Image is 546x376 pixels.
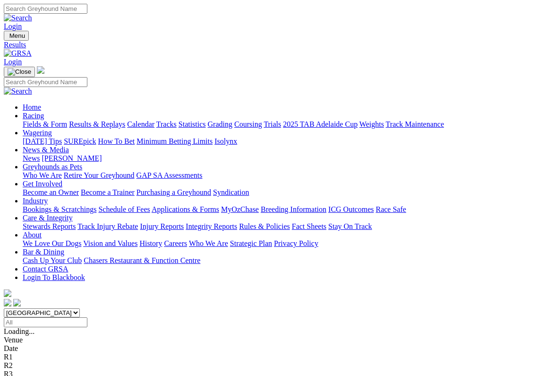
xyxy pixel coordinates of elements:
img: logo-grsa-white.png [37,66,44,74]
a: Who We Are [189,239,228,247]
a: Results & Replays [69,120,125,128]
a: Login [4,58,22,66]
img: Close [8,68,31,76]
span: Loading... [4,327,34,335]
a: Isolynx [214,137,237,145]
a: Racing [23,112,44,120]
a: Care & Integrity [23,214,73,222]
a: Integrity Reports [186,222,237,230]
a: 2025 TAB Adelaide Cup [283,120,358,128]
a: Calendar [127,120,154,128]
a: History [139,239,162,247]
a: News [23,154,40,162]
div: R2 [4,361,542,370]
a: Grading [208,120,232,128]
img: twitter.svg [13,299,21,306]
div: About [23,239,542,248]
a: Become a Trainer [81,188,135,196]
a: Stay On Track [328,222,372,230]
div: Industry [23,205,542,214]
a: Wagering [23,129,52,137]
img: facebook.svg [4,299,11,306]
img: GRSA [4,49,32,58]
a: Strategic Plan [230,239,272,247]
a: Careers [164,239,187,247]
a: Contact GRSA [23,265,68,273]
input: Search [4,4,87,14]
div: Racing [23,120,542,129]
a: Vision and Values [83,239,137,247]
a: News & Media [23,146,69,154]
span: Menu [9,32,25,39]
a: Chasers Restaurant & Function Centre [84,256,200,264]
a: Minimum Betting Limits [136,137,213,145]
a: Login [4,22,22,30]
a: Fields & Form [23,120,67,128]
a: About [23,231,42,239]
a: Rules & Policies [239,222,290,230]
input: Select date [4,317,87,327]
img: Search [4,87,32,96]
a: Become an Owner [23,188,79,196]
button: Toggle navigation [4,31,29,41]
a: Injury Reports [140,222,184,230]
a: Fact Sheets [292,222,326,230]
div: Care & Integrity [23,222,542,231]
button: Toggle navigation [4,67,35,77]
a: Bar & Dining [23,248,64,256]
div: News & Media [23,154,542,163]
img: logo-grsa-white.png [4,289,11,297]
a: Weights [359,120,384,128]
a: Trials [264,120,281,128]
a: Cash Up Your Club [23,256,82,264]
a: Login To Blackbook [23,273,85,281]
a: Coursing [234,120,262,128]
a: Track Maintenance [386,120,444,128]
div: Greyhounds as Pets [23,171,542,180]
a: MyOzChase [221,205,259,213]
div: Get Involved [23,188,542,197]
a: Applications & Forms [152,205,219,213]
a: Breeding Information [261,205,326,213]
a: Privacy Policy [274,239,318,247]
a: Retire Your Greyhound [64,171,135,179]
a: Statistics [179,120,206,128]
a: Syndication [213,188,249,196]
div: Bar & Dining [23,256,542,265]
a: [DATE] Tips [23,137,62,145]
a: ICG Outcomes [328,205,374,213]
a: Race Safe [375,205,406,213]
a: Home [23,103,41,111]
img: Search [4,14,32,22]
a: Tracks [156,120,177,128]
a: Purchasing a Greyhound [136,188,211,196]
div: R1 [4,353,542,361]
input: Search [4,77,87,87]
a: Industry [23,197,48,205]
div: Wagering [23,137,542,146]
a: Track Injury Rebate [77,222,138,230]
a: Bookings & Scratchings [23,205,96,213]
a: GAP SA Assessments [136,171,203,179]
div: Date [4,344,542,353]
a: SUREpick [64,137,96,145]
a: Stewards Reports [23,222,76,230]
a: Get Involved [23,180,62,188]
div: Venue [4,336,542,344]
a: Results [4,41,542,49]
a: Who We Are [23,171,62,179]
a: How To Bet [98,137,135,145]
a: Schedule of Fees [98,205,150,213]
a: Greyhounds as Pets [23,163,82,171]
a: [PERSON_NAME] [42,154,102,162]
a: We Love Our Dogs [23,239,81,247]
